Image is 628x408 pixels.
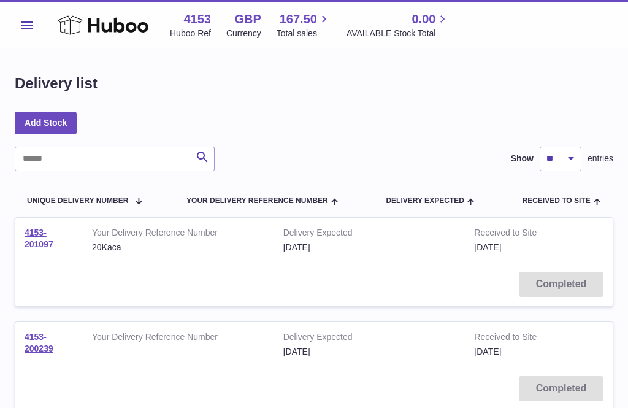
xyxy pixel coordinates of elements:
[347,28,450,39] span: AVAILABLE Stock Total
[25,332,53,353] a: 4153-200239
[92,227,265,242] strong: Your Delivery Reference Number
[277,28,331,39] span: Total sales
[283,331,456,346] strong: Delivery Expected
[412,11,435,28] span: 0.00
[523,197,591,205] span: Received to Site
[474,331,563,346] strong: Received to Site
[27,197,128,205] span: Unique Delivery Number
[588,153,613,164] span: entries
[283,227,456,242] strong: Delivery Expected
[386,197,464,205] span: Delivery Expected
[474,347,501,356] span: [DATE]
[283,242,456,253] div: [DATE]
[277,11,331,39] a: 167.50 Total sales
[15,112,77,134] a: Add Stock
[474,227,563,242] strong: Received to Site
[183,11,211,28] strong: 4153
[186,197,328,205] span: Your Delivery Reference Number
[15,74,98,93] h1: Delivery list
[283,346,456,358] div: [DATE]
[347,11,450,39] a: 0.00 AVAILABLE Stock Total
[234,11,261,28] strong: GBP
[280,11,317,28] span: 167.50
[474,242,501,252] span: [DATE]
[25,228,53,249] a: 4153-201097
[92,242,265,253] div: 20Kaca
[511,153,534,164] label: Show
[92,331,265,346] strong: Your Delivery Reference Number
[170,28,211,39] div: Huboo Ref
[226,28,261,39] div: Currency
